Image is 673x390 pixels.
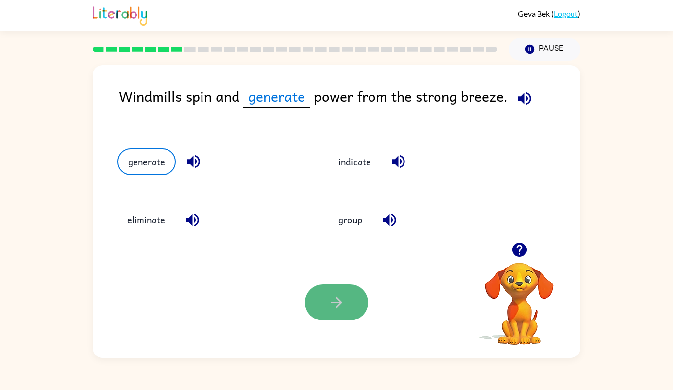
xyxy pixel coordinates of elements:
div: ( ) [518,9,580,18]
button: generate [117,148,176,175]
span: Geva Bek [518,9,551,18]
button: Pause [509,38,580,61]
a: Logout [554,9,578,18]
video: Your browser must support playing .mp4 files to use Literably. Please try using another browser. [470,248,569,346]
button: eliminate [117,207,175,233]
span: generate [243,85,310,108]
img: Literably [93,4,147,26]
div: Windmills spin and power from the strong breeze. [119,85,580,129]
button: indicate [329,148,381,175]
button: group [329,207,372,233]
